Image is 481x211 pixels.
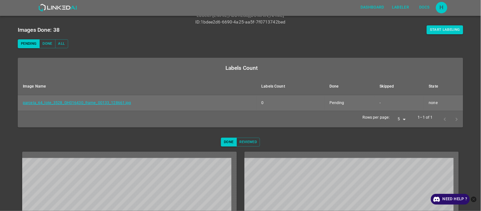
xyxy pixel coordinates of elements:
[436,2,447,13] button: Open settings
[389,2,412,13] button: Labeler
[414,2,435,13] button: Docs
[257,78,325,95] th: Labels Count
[237,138,260,147] button: Reviewed
[257,95,325,111] td: 0
[358,2,387,13] button: Dashboard
[375,95,424,111] td: -
[201,19,286,25] p: 1bdee2d6-6690-4a25-aa5f-7f0713742bed
[39,39,55,48] button: Done
[375,78,424,95] th: Skipped
[424,95,463,111] td: none
[388,1,413,14] a: Labeler
[362,115,390,121] p: Rows per page:
[413,1,436,14] a: Docs
[436,2,447,13] div: H
[195,19,200,25] p: ID :
[324,95,375,111] td: Pending
[418,115,433,121] p: 1–1 of 1
[470,194,478,205] button: close-help
[431,194,470,205] a: Need Help ?
[23,101,131,105] a: parcela_64_lote_3528_GH016430_frame_00133_128661.jpg
[357,1,388,14] a: Dashboard
[55,39,68,48] button: All
[23,63,461,72] div: Labels Count
[221,138,237,147] button: Done
[424,78,463,95] th: State
[393,115,408,124] div: 5
[38,4,77,11] img: LinkedAI
[324,78,375,95] th: Done
[18,39,40,48] button: Pending
[18,25,60,34] h6: Images Done: 38
[427,25,463,34] button: Start Labeling
[18,78,257,95] th: Image Name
